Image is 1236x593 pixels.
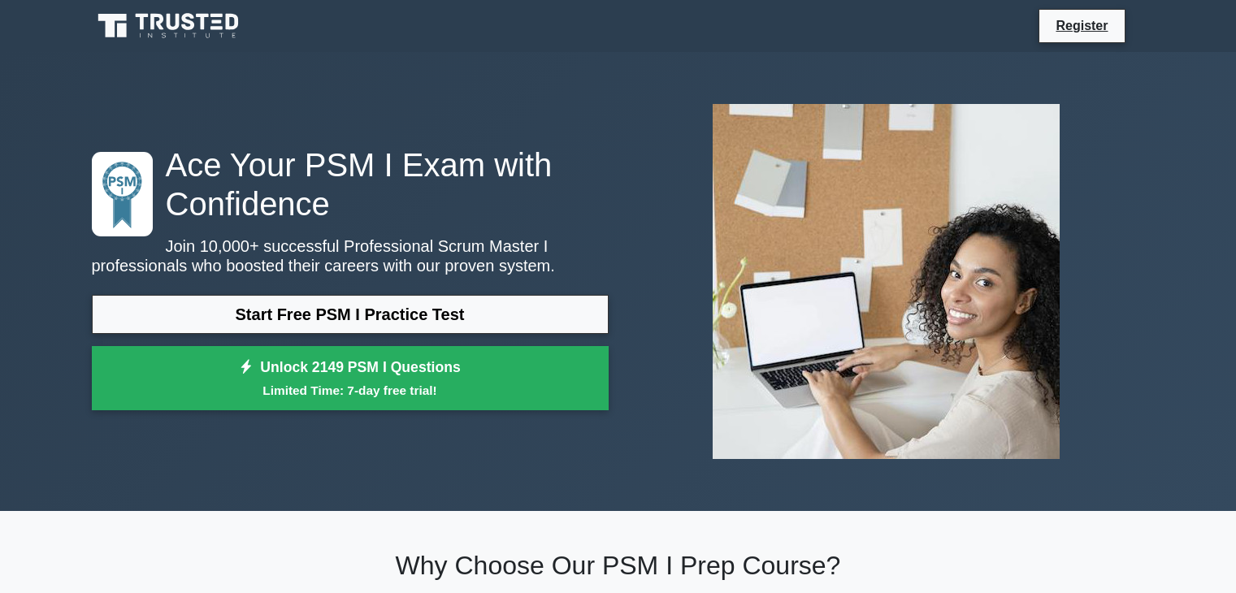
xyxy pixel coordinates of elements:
h2: Why Choose Our PSM I Prep Course? [92,550,1145,581]
a: Unlock 2149 PSM I QuestionsLimited Time: 7-day free trial! [92,346,609,411]
p: Join 10,000+ successful Professional Scrum Master I professionals who boosted their careers with ... [92,236,609,275]
small: Limited Time: 7-day free trial! [112,381,588,400]
h1: Ace Your PSM I Exam with Confidence [92,145,609,223]
a: Register [1046,15,1117,36]
a: Start Free PSM I Practice Test [92,295,609,334]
